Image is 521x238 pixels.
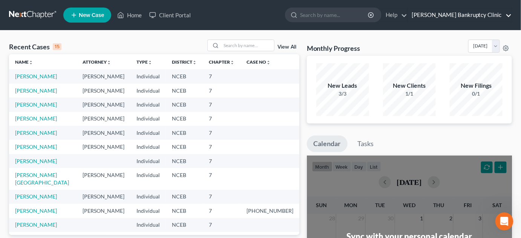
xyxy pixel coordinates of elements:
[6,156,145,179] div: Latrise says…
[20,108,110,132] div: PACER Multi-Factor Authentication Now Required for ECF Filing
[77,84,130,98] td: [PERSON_NAME]
[203,84,241,98] td: 7
[130,190,166,204] td: Individual
[316,81,369,90] div: New Leads
[79,12,104,18] span: New Case
[136,59,152,65] a: Typeunfold_more
[29,60,33,65] i: unfold_more
[15,101,57,108] a: [PERSON_NAME]
[351,136,381,152] a: Tasks
[107,60,111,65] i: unfold_more
[130,126,166,140] td: Individual
[166,69,203,83] td: NCEB
[166,126,203,140] td: NCEB
[130,140,166,154] td: Individual
[15,130,57,136] a: [PERSON_NAME]
[130,168,166,189] td: Individual
[192,60,197,65] i: unfold_more
[172,59,197,65] a: Districtunfold_more
[77,126,130,140] td: [PERSON_NAME]
[130,218,166,232] td: Individual
[450,90,503,98] div: 0/1
[130,84,166,98] td: Individual
[203,204,241,218] td: 7
[23,52,30,59] img: Profile image for Emma
[15,221,57,228] a: [PERSON_NAME]
[6,29,18,41] img: Profile image for Operator
[307,44,360,53] h3: Monthly Progress
[77,190,130,204] td: [PERSON_NAME]
[24,180,30,186] button: Emoji picker
[450,81,503,90] div: New Filings
[166,140,203,154] td: NCEB
[15,143,57,150] a: [PERSON_NAME]
[83,59,111,65] a: Attorneyunfold_more
[383,90,436,98] div: 1/1
[5,3,19,17] button: go back
[113,8,146,22] a: Home
[48,180,54,186] button: Start recording
[166,190,203,204] td: NCEB
[6,165,144,177] textarea: Message…
[15,207,57,214] a: [PERSON_NAME]
[6,68,124,150] div: Hi [PERSON_NAME]! Yes, we have configured our set up to provide a pop-up to enter the MFA code th...
[6,68,145,156] div: Emma says…
[307,136,348,152] a: Calendar
[203,190,241,204] td: 7
[77,204,130,218] td: [PERSON_NAME]
[166,168,203,189] td: NCEB
[12,180,18,186] button: Upload attachment
[15,59,33,65] a: Nameunfold_more
[132,3,146,17] div: Close
[166,154,203,168] td: NCEB
[6,50,145,68] div: Emma says…
[382,8,407,22] a: Help
[53,43,61,50] div: 15
[221,40,274,51] input: Search by name...
[9,42,61,51] div: Recent Cases
[20,133,95,147] span: Effective [DATE], PACER now requires Multi-Factor…
[34,156,145,173] div: Thank you. I missed that notification.
[203,154,241,168] td: 7
[203,112,241,126] td: 7
[12,102,117,154] div: PACER Multi-Factor Authentication Now Required for ECF FilingEffective [DATE], PACER now requires...
[52,32,123,38] span: More in the Help Center
[146,8,195,22] a: Client Portal
[316,90,369,98] div: 3/3
[166,218,203,232] td: NCEB
[32,53,75,58] b: [PERSON_NAME]
[37,4,63,9] h1: Operator
[130,98,166,111] td: Individual
[21,4,34,16] img: Profile image for Operator
[77,112,130,126] td: [PERSON_NAME]
[15,193,57,200] a: [PERSON_NAME]
[40,161,139,168] div: Thank you. I missed that notification.
[408,8,512,22] a: [PERSON_NAME] Bankruptcy Clinic
[166,204,203,218] td: NCEB
[203,69,241,83] td: 7
[77,69,130,83] td: [PERSON_NAME]
[77,140,130,154] td: [PERSON_NAME]
[203,126,241,140] td: 7
[15,115,57,122] a: [PERSON_NAME]
[15,158,57,164] a: [PERSON_NAME]
[37,9,94,17] p: The team can also help
[300,8,369,22] input: Search by name...
[36,180,42,186] button: Gif picker
[383,81,436,90] div: New Clients
[203,218,241,232] td: 7
[266,60,271,65] i: unfold_more
[203,140,241,154] td: 7
[166,112,203,126] td: NCEB
[148,60,152,65] i: unfold_more
[77,168,130,189] td: [PERSON_NAME]
[203,98,241,111] td: 7
[130,112,166,126] td: Individual
[277,44,296,50] a: View All
[15,172,69,186] a: [PERSON_NAME][GEOGRAPHIC_DATA]
[166,98,203,111] td: NCEB
[247,59,271,65] a: Case Nounfold_more
[130,154,166,168] td: Individual
[129,177,141,189] button: Send a message…
[166,84,203,98] td: NCEB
